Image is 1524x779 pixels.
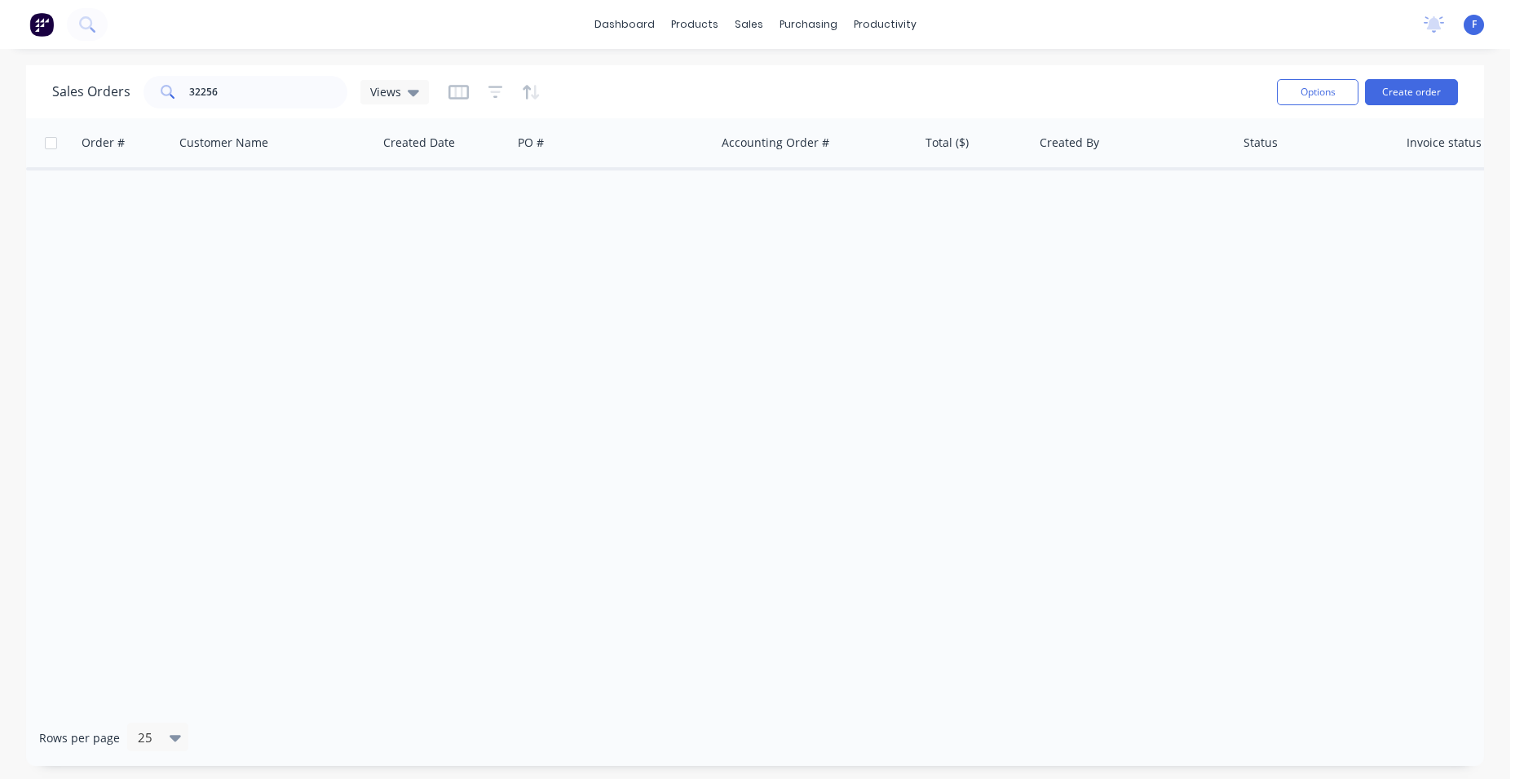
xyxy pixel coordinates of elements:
[189,76,348,108] input: Search...
[518,135,544,151] div: PO #
[663,12,727,37] div: products
[1407,135,1482,151] div: Invoice status
[1472,17,1477,32] span: F
[1277,79,1358,105] button: Options
[39,730,120,746] span: Rows per page
[179,135,268,151] div: Customer Name
[727,12,771,37] div: sales
[586,12,663,37] a: dashboard
[370,83,401,100] span: Views
[925,135,969,151] div: Total ($)
[52,84,130,100] h1: Sales Orders
[722,135,829,151] div: Accounting Order #
[383,135,455,151] div: Created Date
[82,135,125,151] div: Order #
[1365,79,1458,105] button: Create order
[771,12,846,37] div: purchasing
[1040,135,1099,151] div: Created By
[846,12,925,37] div: productivity
[1243,135,1278,151] div: Status
[29,12,54,37] img: Factory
